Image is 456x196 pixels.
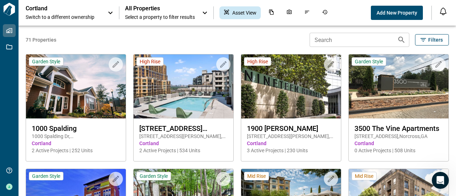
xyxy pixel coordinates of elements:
span: Cortland [32,140,120,147]
span: Cortland [354,140,443,147]
div: Asset View [219,6,261,19]
span: 1900 [PERSON_NAME] [247,124,335,133]
span: [STREET_ADDRESS][PERSON_NAME] , [GEOGRAPHIC_DATA] , VA [139,133,228,140]
span: Garden Style [32,58,60,65]
span: Cortland [139,140,228,147]
img: property-asset [134,54,233,118]
p: Cortland [26,5,90,12]
button: Filters [415,34,449,46]
span: Garden Style [32,173,60,179]
button: Open notification feed [437,6,449,17]
img: property-asset [241,54,341,118]
span: Asset View [232,9,256,16]
span: Add New Property [377,9,417,16]
span: [STREET_ADDRESS] , Norcross , GA [354,133,443,140]
span: 0 Active Projects | 508 Units [354,147,443,154]
img: property-asset [26,54,126,118]
span: [STREET_ADDRESS][PERSON_NAME] [139,124,228,133]
span: Garden Style [140,173,168,179]
span: Switch to a different ownership [26,14,100,21]
span: 1000 Spalding [32,124,120,133]
span: Garden Style [355,58,383,65]
button: Add New Property [371,6,423,20]
img: property-asset [349,54,449,118]
span: 3 Active Projects | 230 Units [247,147,335,154]
span: [STREET_ADDRESS][PERSON_NAME] , [GEOGRAPHIC_DATA] , [GEOGRAPHIC_DATA] [247,133,335,140]
span: High Rise [247,58,268,65]
div: Photos [282,6,296,19]
span: Select a property to filter results [125,14,195,21]
div: Job History [318,6,332,19]
span: 2 Active Projects | 252 Units [32,147,120,154]
span: Filters [428,36,443,43]
div: Issues & Info [300,6,314,19]
span: High Rise [140,58,160,65]
span: All Properties [125,5,195,12]
span: Mid Rise [247,173,266,179]
span: Mid Rise [355,173,373,179]
span: 71 Properties [26,36,307,43]
span: Cortland [247,140,335,147]
span: 1000 Spalding Dr , [GEOGRAPHIC_DATA] , GA [32,133,120,140]
button: Search properties [394,33,409,47]
div: Documents [264,6,279,19]
iframe: Intercom live chat [432,172,449,189]
span: 2 Active Projects | 534 Units [139,147,228,154]
span: 3500 The Vine Apartments [354,124,443,133]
